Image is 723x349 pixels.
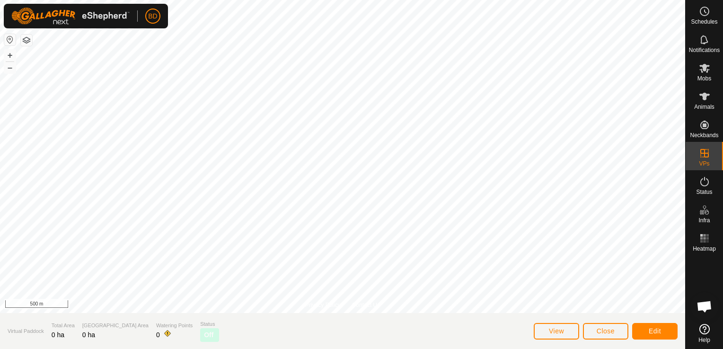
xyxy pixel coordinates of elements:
span: Virtual Paddock [8,327,44,335]
span: Watering Points [156,322,193,330]
a: Privacy Policy [305,301,341,309]
button: Edit [632,323,678,340]
span: Status [200,320,219,328]
button: Close [583,323,628,340]
span: Neckbands [690,132,718,138]
button: + [4,50,16,61]
span: 0 [156,331,160,339]
button: Map Layers [21,35,32,46]
span: Status [696,189,712,195]
span: Notifications [689,47,720,53]
a: Contact Us [352,301,380,309]
button: View [534,323,579,340]
span: 0 ha [82,331,95,339]
img: Gallagher Logo [11,8,130,25]
button: Reset Map [4,34,16,45]
span: Schedules [691,19,717,25]
span: Heatmap [693,246,716,252]
span: Animals [694,104,714,110]
a: Help [686,320,723,347]
span: Infra [698,218,710,223]
span: Help [698,337,710,343]
span: Mobs [697,76,711,81]
span: Total Area [52,322,75,330]
span: 0 ha [52,331,64,339]
span: Close [597,327,615,335]
span: [GEOGRAPHIC_DATA] Area [82,322,149,330]
span: Edit [649,327,661,335]
span: BD [148,11,157,21]
span: View [549,327,564,335]
button: – [4,62,16,73]
span: VPs [699,161,709,166]
div: Open chat [690,292,719,321]
span: Off [204,330,213,340]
